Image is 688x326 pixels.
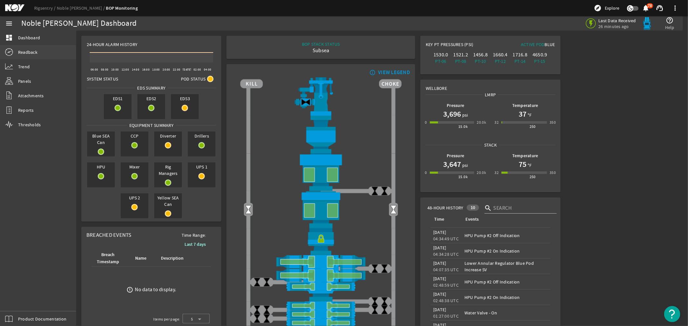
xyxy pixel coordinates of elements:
span: UPS 1 [188,162,215,171]
div: No data to display. [135,286,176,293]
input: Search [494,204,552,212]
div: 250 [530,123,536,130]
div: PT-12 [492,58,509,64]
mat-icon: menu [5,20,13,27]
span: Reports [18,107,34,113]
div: HPU Pump #2 On Indication [464,294,547,301]
text: 08:00 [101,68,108,72]
span: Product Documentation [18,316,66,322]
div: HPU Pump #2 On Indication [464,248,547,254]
span: °F [526,162,532,168]
img: ValveClose.png [380,297,389,306]
div: Events [465,216,479,223]
button: 78 [643,5,649,12]
img: Bluepod.svg [641,17,653,30]
div: HPU Pump #2 Off Indication [464,232,547,239]
span: Panels [18,78,31,84]
span: CCP [121,131,148,140]
span: Help [665,24,674,31]
div: 4650.9 [531,52,548,58]
h1: 3,647 [443,159,461,169]
legacy-datetime-component: 04:34:49 UTC [433,236,459,242]
span: Attachments [18,92,44,99]
span: Stack [482,142,499,148]
img: ValveClose.png [370,264,380,273]
h1: 3,696 [443,109,461,119]
mat-icon: dashboard [5,34,13,42]
text: 20:00 [163,68,170,72]
b: Temperature [512,153,538,159]
span: HPU [87,162,115,171]
span: 26 minutes ago [599,24,636,29]
span: EDS SUMMARY [135,85,168,91]
img: ValveClose.png [370,305,380,315]
img: ValveClose.png [252,277,262,287]
div: Name [134,255,152,262]
text: 16:00 [142,68,150,72]
mat-icon: notifications [642,4,650,12]
div: Water Valve - On [464,310,547,316]
b: Pressure [447,102,464,109]
div: 0 [425,119,427,126]
div: 250 [530,174,536,180]
span: Equipment Summary [127,122,176,129]
img: ValveClose.png [262,314,272,323]
text: 18:00 [153,68,160,72]
span: EDS1 [104,94,132,103]
text: 04:00 [204,68,211,72]
span: LMRP [483,91,498,98]
span: Thresholds [18,121,41,128]
span: Blue [545,42,555,47]
button: Explore [591,3,622,13]
img: ValveClose.png [380,264,389,273]
text: 10:00 [111,68,119,72]
div: 350 [550,119,556,126]
div: 15.0k [458,174,468,180]
div: 32 [494,119,499,126]
legacy-datetime-component: 01:27:00 UTC [433,313,459,319]
img: ShearRamOpen.png [240,269,402,282]
img: ValveClose.png [370,297,380,306]
span: 48-Hour History [427,205,464,211]
legacy-datetime-component: 02:48:59 UTC [433,282,459,288]
img: Valve2Open.png [389,205,398,214]
b: Pressure [447,153,464,159]
i: search [484,204,492,212]
img: ShearRamOpen.png [240,255,402,269]
div: Time [434,216,444,223]
div: Lower Annular Regulator Blue Pod Increase SV [464,260,547,273]
span: Mixer [121,162,148,171]
text: 22:00 [173,68,180,72]
img: RiserConnectorLock.png [240,228,402,255]
div: 1521.2 [452,52,469,58]
span: Explore [605,5,619,11]
div: PT-06 [432,58,449,64]
span: UPS 2 [121,193,148,202]
div: 32 [494,169,499,176]
div: PT-10 [472,58,489,64]
text: 06:00 [91,68,98,72]
span: System Status [87,76,118,82]
div: 350 [550,169,556,176]
span: EDS2 [137,94,165,103]
text: [DATE] [183,68,192,72]
legacy-datetime-component: [DATE] [433,229,446,235]
span: EDS3 [171,94,199,103]
div: Breach Timestamp [95,251,121,265]
div: 1456.8 [472,52,489,58]
div: 1530.0 [432,52,449,58]
text: 12:00 [122,68,129,72]
img: BopBodyShearBottom.png [240,291,402,302]
span: Last Data Received [599,18,636,24]
div: BOP STACK STATUS [302,41,340,47]
h1: 75 [519,159,526,169]
span: Dashboard [18,34,40,41]
text: 02:00 [194,68,201,72]
div: Events [464,216,545,223]
legacy-datetime-component: 02:48:38 UTC [433,298,459,303]
div: 20.0k [477,169,486,176]
div: Wellbore [421,80,560,91]
div: 0 [425,169,427,176]
div: Time [433,216,457,223]
mat-icon: help_outline [666,16,674,24]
